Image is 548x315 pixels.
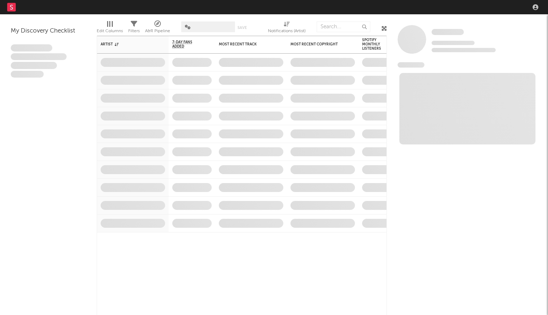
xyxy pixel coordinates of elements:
[268,27,306,35] div: Notifications (Artist)
[268,18,306,39] div: Notifications (Artist)
[172,40,201,49] span: 7-Day Fans Added
[11,44,52,51] span: Lorem ipsum dolor
[128,27,140,35] div: Filters
[11,71,44,78] span: Aliquam viverra
[145,27,170,35] div: A&R Pipeline
[97,18,123,39] div: Edit Columns
[432,41,475,45] span: Tracking Since: [DATE]
[432,29,464,36] a: Some Artist
[290,42,344,46] div: Most Recent Copyright
[237,26,247,30] button: Save
[128,18,140,39] div: Filters
[432,29,464,35] span: Some Artist
[11,62,57,69] span: Praesent ac interdum
[398,62,424,68] span: News Feed
[145,18,170,39] div: A&R Pipeline
[11,53,67,60] span: Integer aliquet in purus et
[11,27,86,35] div: My Discovery Checklist
[219,42,273,46] div: Most Recent Track
[317,21,370,32] input: Search...
[432,48,496,52] span: 0 fans last week
[101,42,154,46] div: Artist
[97,27,123,35] div: Edit Columns
[362,38,387,51] div: Spotify Monthly Listeners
